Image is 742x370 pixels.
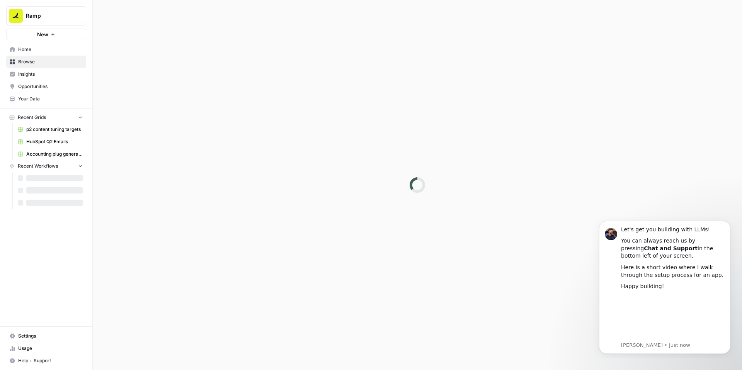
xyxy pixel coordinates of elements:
span: Browse [18,58,83,65]
button: New [6,29,86,40]
span: Help + Support [18,357,83,364]
span: Home [18,46,83,53]
button: Help + Support [6,355,86,367]
a: Browse [6,56,86,68]
iframe: Intercom notifications message [587,214,742,358]
a: HubSpot Q2 Emails [14,136,86,148]
a: Usage [6,342,86,355]
a: Opportunities [6,80,86,93]
span: HubSpot Q2 Emails [26,138,83,145]
a: p2 content tuning targets [14,123,86,136]
button: Recent Workflows [6,160,86,172]
a: Home [6,43,86,56]
a: Insights [6,68,86,80]
span: Recent Workflows [18,163,58,170]
span: Opportunities [18,83,83,90]
a: Your Data [6,93,86,105]
a: Settings [6,330,86,342]
button: Workspace: Ramp [6,6,86,25]
button: Recent Grids [6,112,86,123]
span: Accounting plug generator -> publish to sanity [26,151,83,158]
span: Your Data [18,95,83,102]
iframe: youtube [34,80,137,127]
span: Usage [18,345,83,352]
span: Recent Grids [18,114,46,121]
span: Ramp [26,12,73,20]
p: Message from Steven, sent Just now [34,128,137,135]
span: New [37,31,48,38]
span: Insights [18,71,83,78]
a: Accounting plug generator -> publish to sanity [14,148,86,160]
img: Ramp Logo [9,9,23,23]
span: p2 content tuning targets [26,126,83,133]
span: Settings [18,333,83,339]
